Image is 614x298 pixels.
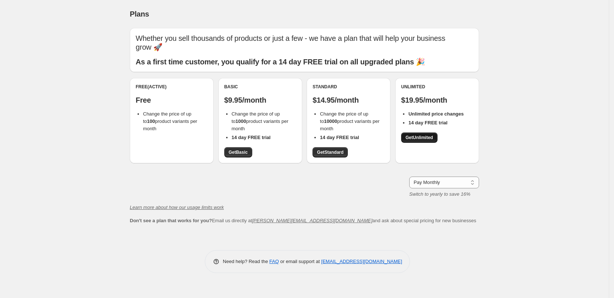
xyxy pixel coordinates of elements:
[232,135,271,140] b: 14 day FREE trial
[232,111,289,131] span: Change the price of up to product variants per month
[147,118,155,124] b: 100
[269,259,279,264] a: FAQ
[224,96,296,104] p: $9.95/month
[130,205,224,210] a: Learn more about how our usage limits work
[229,149,248,155] span: Get Basic
[313,96,385,104] p: $14.95/month
[136,96,208,104] p: Free
[408,111,464,117] b: Unlimited price changes
[224,84,296,90] div: Basic
[136,34,473,52] p: Whether you sell thousands of products or just a few - we have a plan that will help your busines...
[130,218,476,223] span: Email us directly at and ask about special pricing for new businesses
[401,96,473,104] p: $19.95/month
[223,259,269,264] span: Need help? Read the
[136,58,425,66] b: As a first time customer, you qualify for a 14 day FREE trial on all upgraded plans 🎉
[408,120,447,125] b: 14 day FREE trial
[236,118,246,124] b: 1000
[317,149,343,155] span: Get Standard
[401,132,438,143] a: GetUnlimited
[224,147,252,157] a: GetBasic
[136,84,208,90] div: Free (Active)
[409,191,470,197] i: Switch to yearly to save 16%
[406,135,433,141] span: Get Unlimited
[401,84,473,90] div: Unlimited
[143,111,197,131] span: Change the price of up to product variants per month
[130,10,149,18] span: Plans
[324,118,337,124] b: 10000
[130,218,212,223] b: Don't see a plan that works for you?
[279,259,321,264] span: or email support at
[313,84,385,90] div: Standard
[320,135,359,140] b: 14 day FREE trial
[321,259,402,264] a: [EMAIL_ADDRESS][DOMAIN_NAME]
[320,111,379,131] span: Change the price of up to product variants per month
[313,147,348,157] a: GetStandard
[252,218,372,223] a: [PERSON_NAME][EMAIL_ADDRESS][DOMAIN_NAME]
